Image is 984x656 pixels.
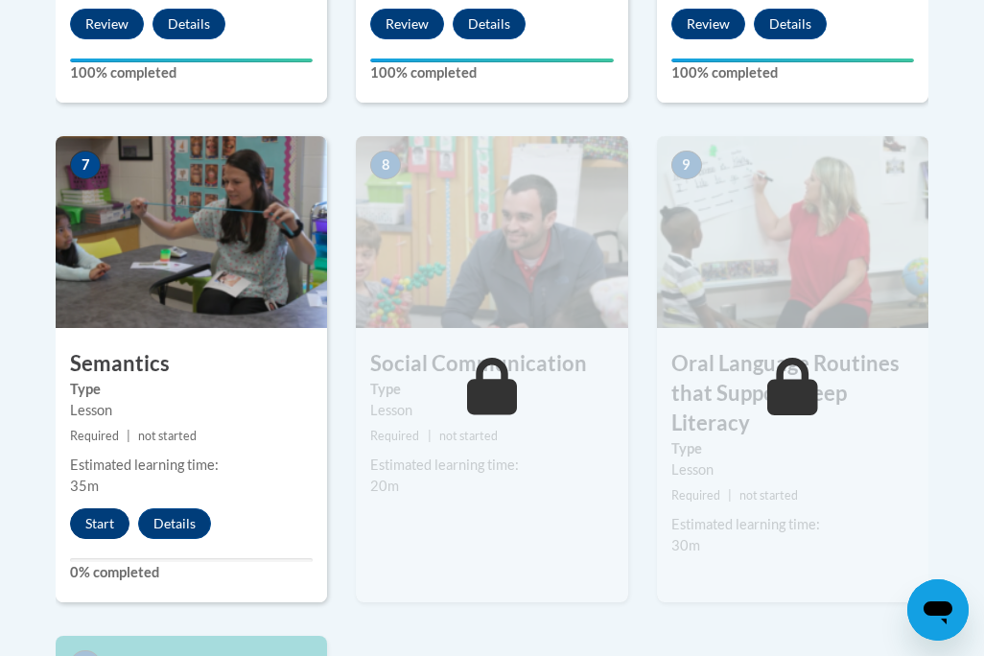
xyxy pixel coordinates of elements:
[70,400,313,421] div: Lesson
[370,379,613,400] label: Type
[138,508,211,539] button: Details
[56,136,327,328] img: Course Image
[370,400,613,421] div: Lesson
[70,562,313,583] label: 0% completed
[70,478,99,494] span: 35m
[907,579,969,641] iframe: Button to launch messaging window
[728,488,732,503] span: |
[70,455,313,476] div: Estimated learning time:
[70,151,101,179] span: 7
[70,62,313,83] label: 100% completed
[370,151,401,179] span: 8
[671,62,914,83] label: 100% completed
[70,429,119,443] span: Required
[370,429,419,443] span: Required
[428,429,432,443] span: |
[70,508,129,539] button: Start
[671,459,914,480] div: Lesson
[127,429,130,443] span: |
[70,9,144,39] button: Review
[138,429,197,443] span: not started
[671,514,914,535] div: Estimated learning time:
[56,349,327,379] h3: Semantics
[70,379,313,400] label: Type
[356,349,627,379] h3: Social Communication
[671,9,745,39] button: Review
[356,136,627,328] img: Course Image
[370,478,399,494] span: 20m
[671,537,700,553] span: 30m
[671,59,914,62] div: Your progress
[439,429,498,443] span: not started
[370,62,613,83] label: 100% completed
[453,9,526,39] button: Details
[739,488,798,503] span: not started
[671,488,720,503] span: Required
[657,136,928,328] img: Course Image
[671,438,914,459] label: Type
[370,59,613,62] div: Your progress
[754,9,827,39] button: Details
[70,59,313,62] div: Your progress
[370,455,613,476] div: Estimated learning time:
[657,349,928,437] h3: Oral Language Routines that Support Deep Literacy
[370,9,444,39] button: Review
[671,151,702,179] span: 9
[152,9,225,39] button: Details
